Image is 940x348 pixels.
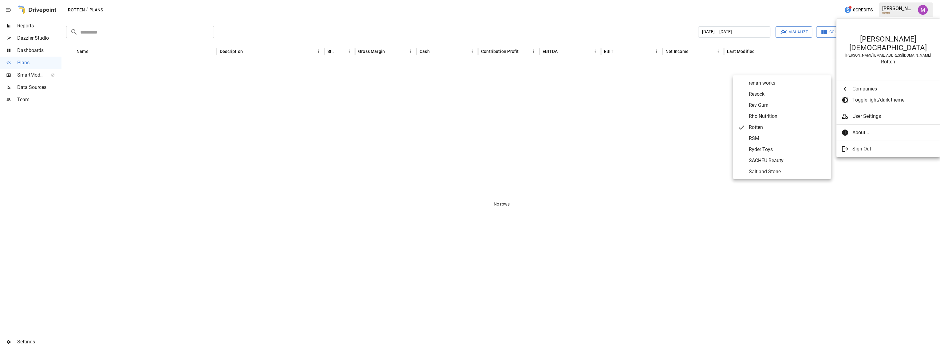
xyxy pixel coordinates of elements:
span: Companies [852,85,930,93]
div: [PERSON_NAME][DEMOGRAPHIC_DATA] [843,35,934,52]
span: Toggle light/dark theme [852,96,930,104]
span: Sign Out [852,145,930,153]
span: Rev Gum [749,102,826,109]
div: Rotten [843,59,934,65]
span: Rho Nutrition [749,113,826,120]
div: [PERSON_NAME][EMAIL_ADDRESS][DOMAIN_NAME] [843,53,934,58]
span: Ryder Toys [749,146,826,153]
span: Rotten [749,124,826,131]
span: RSM [749,135,826,142]
span: Resock [749,90,826,98]
span: Salt and Stone [749,168,826,175]
span: About... [852,129,930,136]
span: User Settings [852,113,935,120]
span: renan works [749,79,826,87]
span: SACHEU Beauty [749,157,826,164]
